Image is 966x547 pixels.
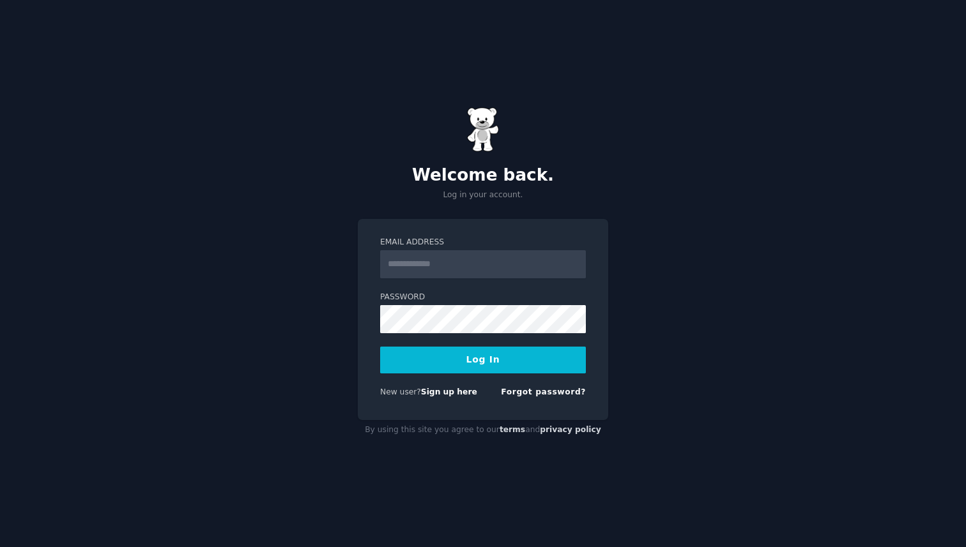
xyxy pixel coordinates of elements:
img: Gummy Bear [467,107,499,152]
div: By using this site you agree to our and [358,420,608,440]
a: Sign up here [421,387,477,396]
a: privacy policy [540,425,601,434]
a: Forgot password? [501,387,586,396]
p: Log in your account. [358,190,608,201]
span: New user? [380,387,421,396]
a: terms [500,425,525,434]
label: Email Address [380,237,586,248]
h2: Welcome back. [358,165,608,186]
button: Log In [380,347,586,373]
label: Password [380,292,586,303]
